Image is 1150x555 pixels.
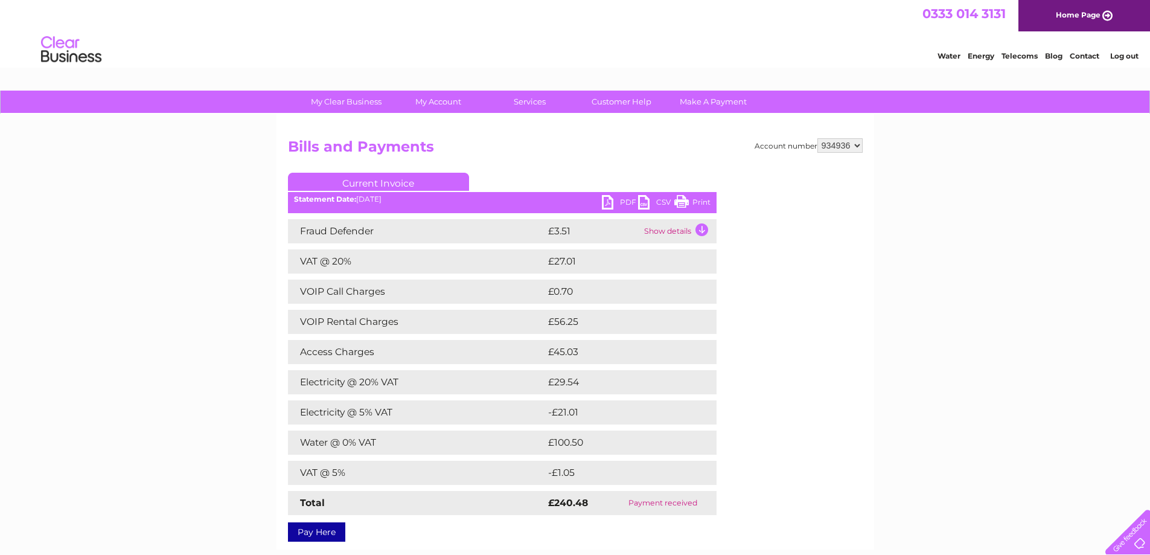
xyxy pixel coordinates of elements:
td: VOIP Rental Charges [288,310,545,334]
td: Fraud Defender [288,219,545,243]
a: Water [938,51,960,60]
td: -£1.05 [545,461,690,485]
a: 0333 014 3131 [922,6,1006,21]
div: [DATE] [288,195,717,204]
b: Statement Date: [294,194,356,204]
td: VAT @ 5% [288,461,545,485]
a: Print [674,195,711,213]
a: PDF [602,195,638,213]
td: Show details [641,219,717,243]
a: Telecoms [1001,51,1038,60]
div: Clear Business is a trading name of Verastar Limited (registered in [GEOGRAPHIC_DATA] No. 3667643... [290,7,861,59]
td: -£21.01 [545,400,692,425]
a: Make A Payment [663,91,763,113]
a: Customer Help [572,91,671,113]
img: logo.png [40,31,102,68]
td: £100.50 [545,431,695,455]
h2: Bills and Payments [288,138,863,161]
a: My Clear Business [296,91,396,113]
td: VOIP Call Charges [288,280,545,304]
td: Water @ 0% VAT [288,431,545,455]
td: £56.25 [545,310,692,334]
td: Electricity @ 5% VAT [288,400,545,425]
a: Energy [968,51,994,60]
td: Payment received [610,491,716,515]
td: Electricity @ 20% VAT [288,370,545,394]
a: Contact [1070,51,1099,60]
strong: Total [300,497,325,508]
td: £27.01 [545,249,691,274]
strong: £240.48 [548,497,588,508]
td: £29.54 [545,370,692,394]
td: Access Charges [288,340,545,364]
td: £3.51 [545,219,641,243]
a: Log out [1110,51,1139,60]
a: Services [480,91,580,113]
td: VAT @ 20% [288,249,545,274]
a: Pay Here [288,522,345,542]
td: £45.03 [545,340,692,364]
a: Current Invoice [288,173,469,191]
a: Blog [1045,51,1062,60]
div: Account number [755,138,863,153]
td: £0.70 [545,280,688,304]
a: My Account [388,91,488,113]
a: CSV [638,195,674,213]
